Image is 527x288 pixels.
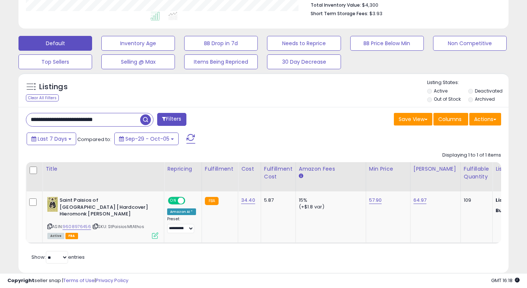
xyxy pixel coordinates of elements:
button: Columns [433,113,468,125]
span: 2025-10-13 16:18 GMT [491,277,520,284]
div: (+$1.8 var) [299,204,360,210]
div: Amazon AI * [167,208,196,215]
a: Privacy Policy [96,277,128,284]
div: ASIN: [47,197,158,238]
label: Out of Stock [434,96,461,102]
button: BB Price Below Min [350,36,424,51]
button: Selling @ Max [101,54,175,69]
a: 9608976456 [63,224,91,230]
div: Clear All Filters [26,94,59,101]
b: Total Inventory Value: [311,2,361,8]
button: Non Competitive [433,36,507,51]
button: 30 Day Decrease [267,54,341,69]
div: 5.87 [264,197,290,204]
strong: Copyright [7,277,34,284]
p: Listing States: [427,79,509,86]
button: Save View [394,113,432,125]
button: Needs to Reprice [267,36,341,51]
a: 64.97 [413,197,427,204]
button: Inventory Age [101,36,175,51]
span: Show: entries [31,254,85,261]
div: Displaying 1 to 1 of 1 items [442,152,501,159]
button: Filters [157,113,186,126]
span: Last 7 Days [38,135,67,143]
h5: Listings [39,82,68,92]
button: Items Being Repriced [184,54,258,69]
img: 51eG4RLuimL._SL40_.jpg [47,197,58,212]
div: 109 [464,197,487,204]
span: Compared to: [77,136,111,143]
div: [PERSON_NAME] [413,165,457,173]
span: | SKU: StPaisiosMtAthos [92,224,144,230]
div: seller snap | | [7,277,128,284]
div: Fulfillable Quantity [464,165,489,181]
div: Min Price [369,165,407,173]
span: Columns [438,115,462,123]
button: Top Sellers [18,54,92,69]
span: FBA [65,233,78,239]
button: Sep-29 - Oct-05 [114,133,179,145]
label: Archived [475,96,495,102]
a: Terms of Use [63,277,95,284]
div: 15% [299,197,360,204]
div: Preset: [167,217,196,233]
a: 57.90 [369,197,382,204]
b: Saint Paisios of [GEOGRAPHIC_DATA] [Hardcover] Hieromonk [PERSON_NAME] [60,197,149,220]
b: Short Term Storage Fees: [311,10,368,17]
div: Fulfillment [205,165,235,173]
span: OFF [184,198,196,204]
small: FBA [205,197,219,205]
button: Default [18,36,92,51]
button: Actions [469,113,501,125]
label: Active [434,88,447,94]
button: BB Drop in 7d [184,36,258,51]
span: All listings currently available for purchase on Amazon [47,233,64,239]
span: Sep-29 - Oct-05 [125,135,169,143]
div: Fulfillment Cost [264,165,293,181]
div: Repricing [167,165,199,173]
span: ON [169,198,178,204]
small: Amazon Fees. [299,173,303,180]
div: Title [45,165,161,173]
div: Amazon Fees [299,165,363,173]
label: Deactivated [475,88,503,94]
span: $3.93 [369,10,382,17]
a: 34.40 [241,197,255,204]
button: Last 7 Days [27,133,76,145]
div: Cost [241,165,258,173]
